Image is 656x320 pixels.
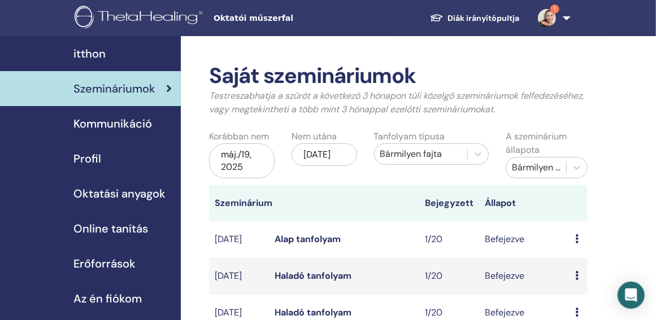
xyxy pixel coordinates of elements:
div: Bármilyen állapot [512,161,561,174]
td: 1/20 [419,258,479,295]
td: Befejezve [480,221,570,258]
span: 1 [550,5,559,14]
span: Profil [73,150,101,167]
td: 1/20 [419,221,479,258]
a: Haladó tanfolyam [275,270,351,282]
div: Bármilyen fajta [380,147,462,161]
td: Befejezve [480,258,570,295]
img: logo.png [75,6,207,31]
span: Az én fiókom [73,290,142,307]
th: Szeminárium [209,185,269,221]
span: Erőforrások [73,255,136,272]
span: Oktatói műszerfal [214,12,383,24]
label: Nem utána [292,130,337,143]
a: Alap tanfolyam [275,233,341,245]
label: Tanfolyam típusa [374,130,445,143]
td: [DATE] [209,258,269,295]
a: Haladó tanfolyam [275,306,351,318]
img: graduation-cap-white.svg [430,13,444,23]
th: Bejegyzett [419,185,479,221]
a: Diák irányítópultja [421,8,529,29]
label: A szeminárium állapota [506,130,588,157]
span: Kommunikáció [73,115,152,132]
p: Testreszabhatja a szűrőt a következő 3 hónapon túli közelgő szemináriumok felfedezéséhez, vagy me... [209,89,588,116]
div: [DATE] [292,143,357,166]
span: Oktatási anyagok [73,185,166,202]
span: Szemináriumok [73,80,155,97]
h2: Saját szemináriumok [209,63,588,89]
div: Open Intercom Messenger [618,282,645,309]
span: itthon [73,45,106,62]
img: default.jpg [538,9,556,27]
label: Korábban nem [209,130,269,143]
span: Online tanítás [73,220,148,237]
td: [DATE] [209,221,269,258]
th: Állapot [480,185,570,221]
div: máj./19, 2025 [209,143,275,178]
